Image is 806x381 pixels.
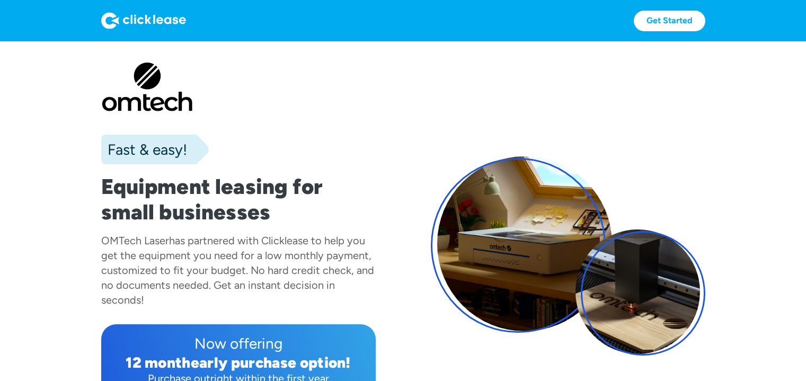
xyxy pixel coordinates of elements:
div: 12 month [126,353,191,371]
div: Fast & easy! [101,139,187,160]
h1: Equipment leasing for small businesses [101,174,376,225]
div: Now offering [110,333,367,354]
a: Get Started [634,11,705,31]
div: OMTech Laser [101,234,169,247]
img: Logo [101,12,186,29]
div: has partnered with Clicklease to help you get the equipment you need for a low monthly payment, c... [101,234,374,306]
div: early purchase option! [191,353,351,371]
